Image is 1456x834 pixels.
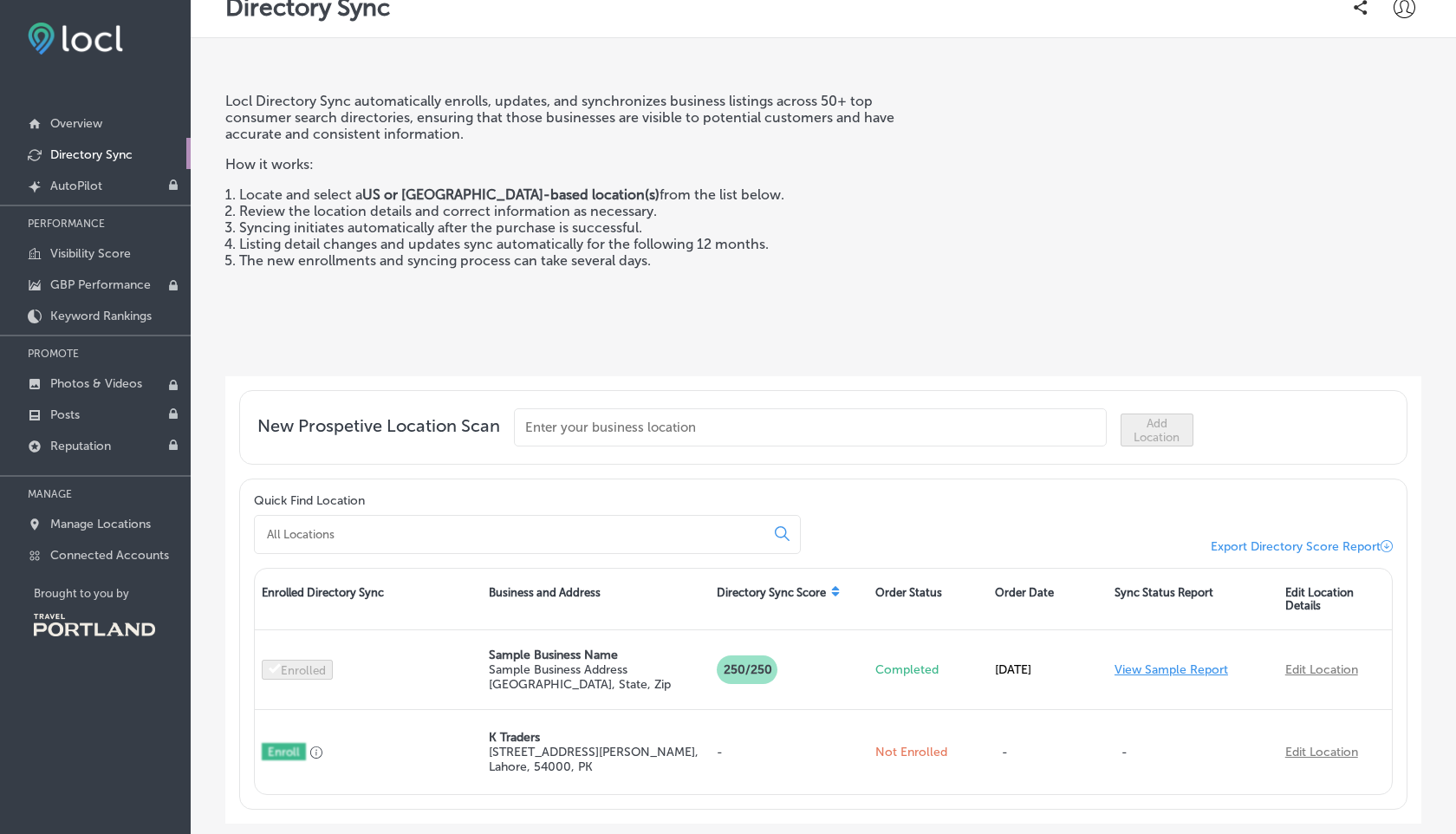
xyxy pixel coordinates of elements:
[717,655,777,684] p: 250/250
[988,569,1108,629] div: Order Date
[255,569,482,629] div: Enrolled Directory Sync
[710,569,869,629] div: Directory Sync Score
[868,569,988,629] div: Order Status
[988,645,1108,694] div: [DATE]
[239,236,934,252] li: Listing detail changes and updates sync automatically for the following 12 months.
[489,648,702,662] p: Sample Business Name
[514,408,1107,446] input: Enter your business location
[50,147,133,162] p: Directory Sync
[225,142,934,173] p: How it works:
[254,493,365,508] label: Quick Find Location
[239,203,934,219] li: Review the location details and correct information as necessary.
[50,246,131,261] p: Visibility Score
[262,660,333,680] button: Enrolled
[489,745,702,774] p: [STREET_ADDRESS][PERSON_NAME] , Lahore, 54000, PK
[239,252,934,269] li: The new enrollments and syncing process can take several days.
[50,407,80,422] p: Posts
[717,745,862,759] p: -
[239,186,934,203] li: Locate and select a from the list below.
[1121,414,1193,446] button: Add Location
[1108,569,1278,629] div: Sync Status Report
[50,376,142,391] p: Photos & Videos
[1211,539,1381,554] span: Export Directory Score Report
[995,727,1034,777] p: -
[1115,727,1271,777] p: -
[362,186,660,203] strong: US or [GEOGRAPHIC_DATA]-based location(s)
[1285,662,1358,677] a: Edit Location
[50,548,169,563] p: Connected Accounts
[225,93,934,142] p: Locl Directory Sync automatically enrolls, updates, and synchronizes business listings across 50+...
[875,745,981,759] p: Not Enrolled
[489,662,702,677] p: Sample Business Address
[948,93,1421,359] iframe: Locl: Directory Sync Overview
[265,526,761,542] input: All Locations
[50,179,102,193] p: AutoPilot
[482,569,709,629] div: Business and Address
[489,677,702,692] p: [GEOGRAPHIC_DATA], State, Zip
[1285,745,1358,759] a: Edit Location
[875,662,981,677] p: Completed
[257,415,500,446] span: New Prospetive Location Scan
[1115,662,1228,677] a: View Sample Report
[239,219,934,236] li: Syncing initiates automatically after the purchase is successful.
[50,439,111,453] p: Reputation
[489,730,702,745] p: K Traders
[34,587,191,600] p: Brought to you by
[1278,569,1392,629] div: Edit Location Details
[50,309,152,323] p: Keyword Rankings
[34,614,155,636] img: Travel Portland
[262,743,306,760] button: Enroll
[50,277,151,292] p: GBP Performance
[50,517,151,531] p: Manage Locations
[28,23,123,55] img: fda3e92497d09a02dc62c9cd864e3231.png
[50,116,102,131] p: Overview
